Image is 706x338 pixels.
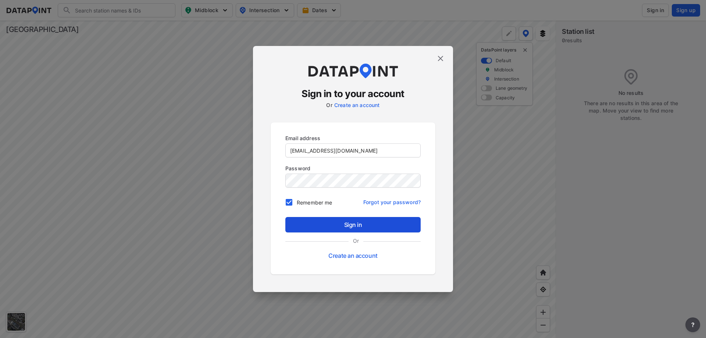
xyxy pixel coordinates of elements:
button: Sign in [285,217,421,232]
label: Or [349,237,363,245]
span: Sign in [291,220,415,229]
a: Create an account [328,252,377,259]
input: you@example.com [286,144,420,157]
p: Email address [285,134,421,142]
img: close.efbf2170.svg [436,54,445,63]
h3: Sign in to your account [271,87,435,100]
a: Create an account [334,102,380,108]
label: Or [326,102,332,108]
span: ? [690,320,696,329]
img: dataPointLogo.9353c09d.svg [307,64,399,78]
p: Password [285,164,421,172]
a: Forgot your password? [363,195,421,206]
button: more [685,317,700,332]
span: Remember me [297,199,332,206]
